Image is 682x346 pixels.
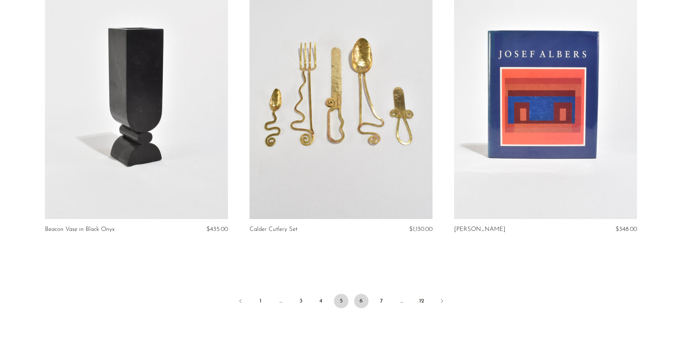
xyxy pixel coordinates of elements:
a: 6 [354,294,369,308]
span: 5 [334,294,348,308]
a: 7 [374,294,389,308]
a: 12 [415,294,429,308]
a: [PERSON_NAME] [454,226,505,233]
a: Next [435,294,449,310]
a: 4 [314,294,328,308]
a: 3 [294,294,308,308]
a: Beacon Vase in Black Onyx [45,226,115,233]
span: $348.00 [615,226,637,232]
a: Calder Cutlery Set [250,226,297,233]
span: $1,130.00 [409,226,432,232]
a: Previous [233,294,248,310]
a: 1 [253,294,268,308]
span: … [274,294,288,308]
span: $435.00 [206,226,228,232]
span: … [394,294,409,308]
